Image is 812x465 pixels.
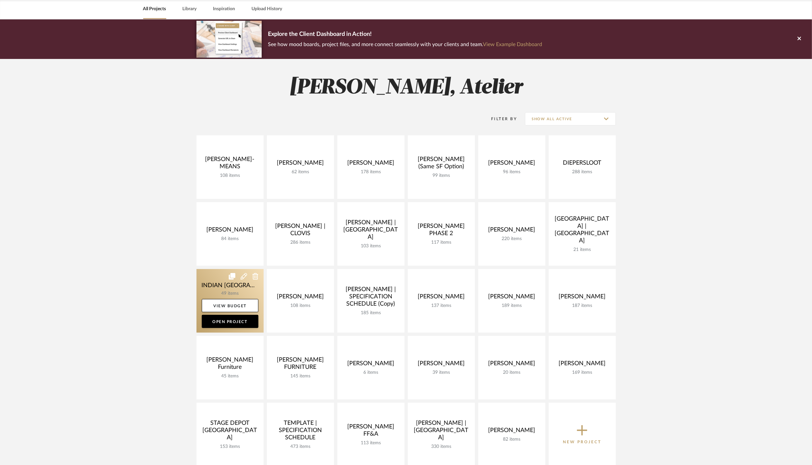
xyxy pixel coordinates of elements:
div: 117 items [413,240,470,245]
div: 21 items [554,247,611,253]
div: [PERSON_NAME] [343,360,399,370]
div: 6 items [343,370,399,375]
div: 185 items [343,310,399,316]
div: 96 items [484,169,540,175]
div: TEMPLATE | SPECIFICATION SCHEDULE [272,420,329,444]
div: [PERSON_NAME] (Same SF Option) [413,156,470,173]
a: Upload History [252,5,282,14]
div: 286 items [272,240,329,245]
a: View Budget [202,299,258,312]
div: 187 items [554,303,611,309]
div: [PERSON_NAME]-MEANS [202,156,258,173]
div: [PERSON_NAME] [484,159,540,169]
div: [GEOGRAPHIC_DATA] | [GEOGRAPHIC_DATA] [554,215,611,247]
div: STAGE DEPOT [GEOGRAPHIC_DATA] [202,420,258,444]
div: [PERSON_NAME] [413,293,470,303]
a: Inspiration [213,5,235,14]
div: [PERSON_NAME] Furniture [202,356,258,373]
div: 108 items [202,173,258,178]
p: New Project [563,439,601,445]
p: Explore the Client Dashboard in Action! [268,29,542,40]
div: Filter By [483,116,517,122]
div: [PERSON_NAME] [484,427,540,437]
p: See how mood boards, project files, and more connect seamlessly with your clients and team. [268,40,542,49]
div: [PERSON_NAME] | [GEOGRAPHIC_DATA] [343,219,399,243]
div: 82 items [484,437,540,442]
div: [PERSON_NAME] | [GEOGRAPHIC_DATA] [413,420,470,444]
div: 145 items [272,373,329,379]
div: 45 items [202,373,258,379]
div: 113 items [343,440,399,446]
div: DIEPERSLOOT [554,159,611,169]
div: 330 items [413,444,470,450]
div: 169 items [554,370,611,375]
div: [PERSON_NAME] [272,159,329,169]
div: 137 items [413,303,470,309]
div: [PERSON_NAME] FURNITURE [272,356,329,373]
div: 178 items [343,169,399,175]
div: 220 items [484,236,540,242]
div: [PERSON_NAME] [554,360,611,370]
div: 103 items [343,243,399,249]
div: [PERSON_NAME] [484,226,540,236]
div: 108 items [272,303,329,309]
div: 20 items [484,370,540,375]
div: [PERSON_NAME] [554,293,611,303]
a: View Example Dashboard [483,42,542,47]
div: [PERSON_NAME] | CLOVIS [272,223,329,240]
div: [PERSON_NAME] PHASE 2 [413,223,470,240]
h2: [PERSON_NAME], Atelier [169,75,643,100]
div: [PERSON_NAME] [413,360,470,370]
a: Open Project [202,315,258,328]
div: [PERSON_NAME] [484,360,540,370]
div: [PERSON_NAME] [343,159,399,169]
div: 84 items [202,236,258,242]
div: 62 items [272,169,329,175]
a: Library [183,5,197,14]
div: [PERSON_NAME] | SPECIFICATION SCHEDULE (Copy) [343,286,399,310]
div: [PERSON_NAME] [484,293,540,303]
div: [PERSON_NAME] [272,293,329,303]
div: 153 items [202,444,258,450]
div: [PERSON_NAME] FF&A [343,423,399,440]
div: 189 items [484,303,540,309]
a: All Projects [143,5,166,14]
div: 288 items [554,169,611,175]
img: d5d033c5-7b12-40c2-a960-1ecee1989c38.png [196,21,262,57]
div: 473 items [272,444,329,450]
div: 39 items [413,370,470,375]
div: 99 items [413,173,470,178]
div: [PERSON_NAME] [202,226,258,236]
